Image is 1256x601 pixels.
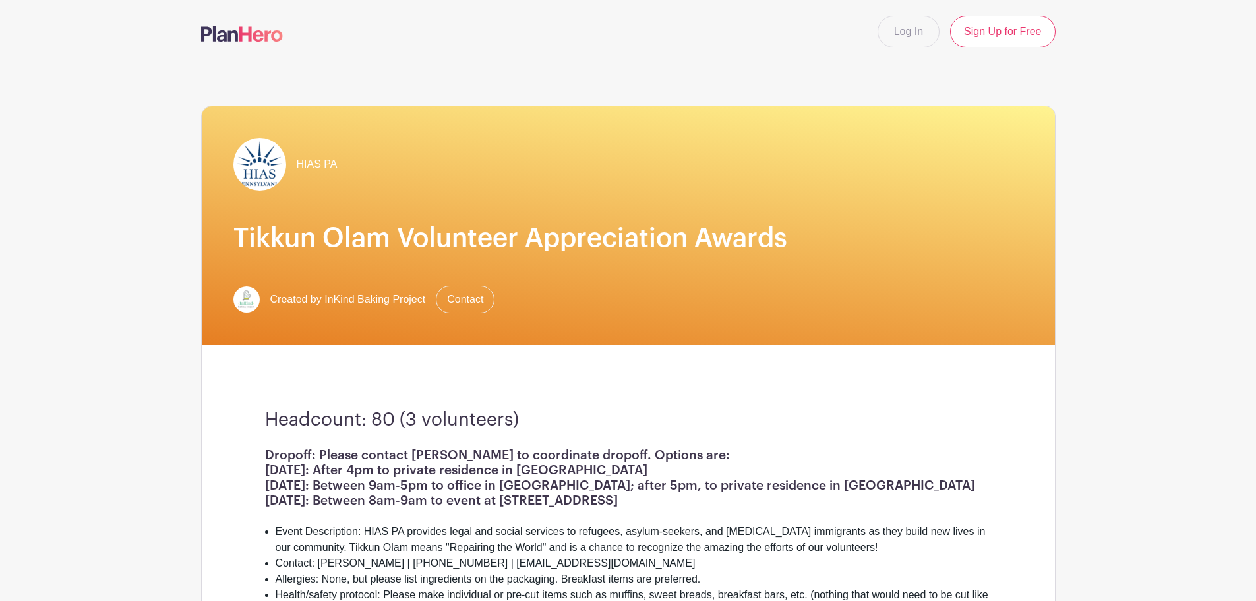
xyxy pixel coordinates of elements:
a: Contact [436,286,494,313]
h1: Tikkun Olam Volunteer Appreciation Awards [233,222,1023,254]
li: Event Description: HIAS PA provides legal and social services to refugees, asylum-seekers, and [M... [276,524,992,555]
span: Created by InKind Baking Project [270,292,426,307]
a: Sign Up for Free [950,16,1055,47]
li: Contact: [PERSON_NAME] | [PHONE_NUMBER] | [EMAIL_ADDRESS][DOMAIN_NAME] [276,555,992,571]
h1: Dropoff: Please contact [PERSON_NAME] to coordinate dropoff. Options are: [DATE]: After 4pm to pr... [265,447,992,508]
img: HIAS%20PA.png [233,138,286,191]
h3: Headcount: 80 (3 volunteers) [265,409,992,431]
img: logo-507f7623f17ff9eddc593b1ce0a138ce2505c220e1c5a4e2b4648c50719b7d32.svg [201,26,283,42]
li: Allergies: None, but please list ingredients on the packaging. Breakfast items are preferred. [276,571,992,587]
a: Log In [878,16,940,47]
span: HIAS PA [297,156,338,172]
img: InKind-Logo.jpg [233,286,260,313]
